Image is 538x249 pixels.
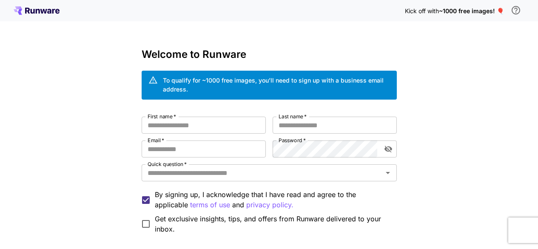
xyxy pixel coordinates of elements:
[190,200,230,210] p: terms of use
[148,113,176,120] label: First name
[405,7,439,14] span: Kick off with
[148,160,187,168] label: Quick question
[190,200,230,210] button: By signing up, I acknowledge that I have read and agree to the applicable and privacy policy.
[142,49,397,60] h3: Welcome to Runware
[148,137,164,144] label: Email
[439,7,504,14] span: ~1000 free images! 🎈
[507,2,524,19] button: In order to qualify for free credit, you need to sign up with a business email address and click ...
[382,167,394,179] button: Open
[279,113,307,120] label: Last name
[155,189,390,210] p: By signing up, I acknowledge that I have read and agree to the applicable and
[155,214,390,234] span: Get exclusive insights, tips, and offers from Runware delivered to your inbox.
[246,200,293,210] p: privacy policy.
[279,137,306,144] label: Password
[163,76,390,94] div: To qualify for ~1000 free images, you’ll need to sign up with a business email address.
[381,141,396,157] button: toggle password visibility
[246,200,293,210] button: By signing up, I acknowledge that I have read and agree to the applicable terms of use and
